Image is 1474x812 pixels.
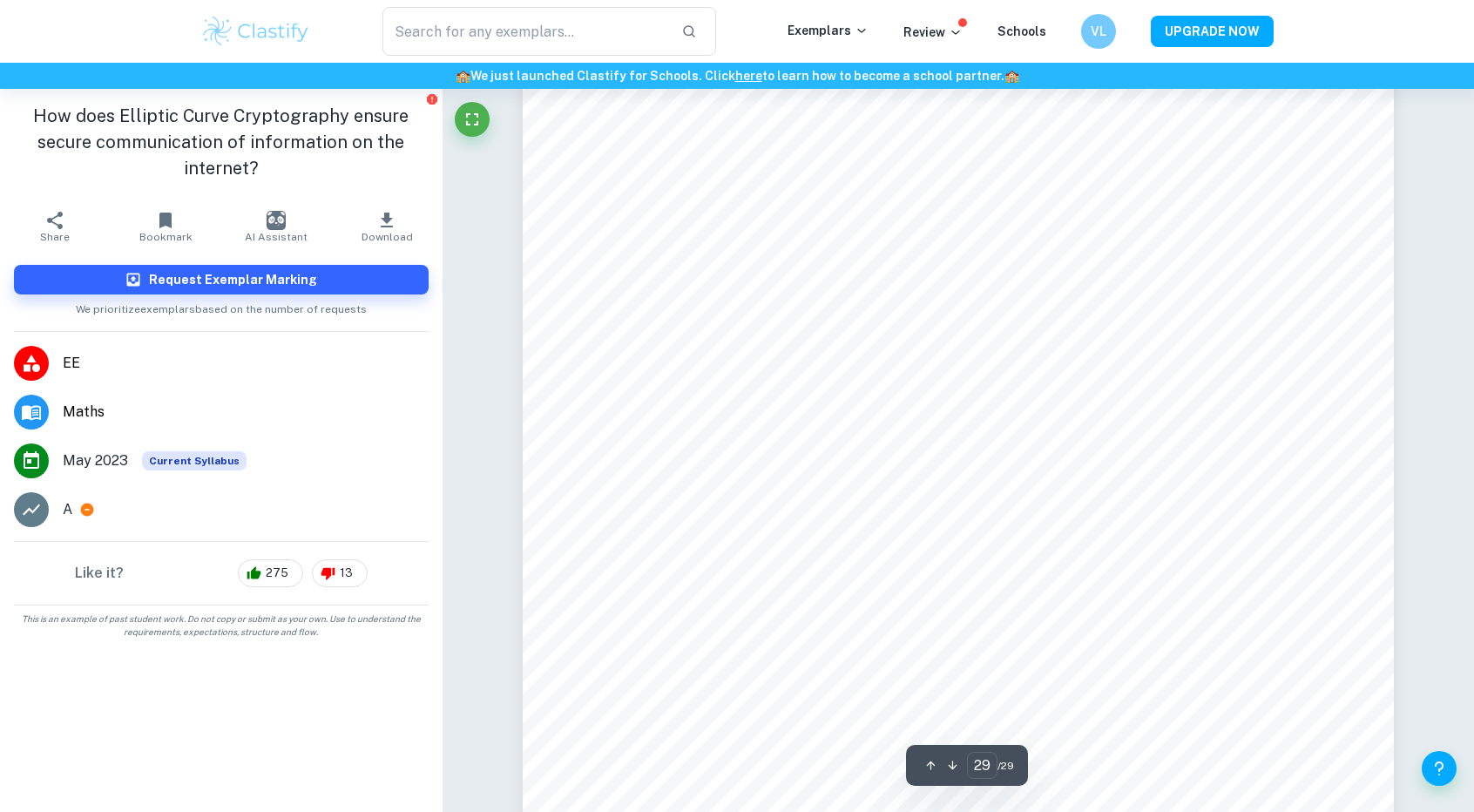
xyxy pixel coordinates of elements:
[63,450,128,471] span: May 2023
[221,202,332,251] button: AI Assistant
[142,451,247,470] span: Current Syllabus
[76,294,367,317] span: We prioritize exemplars based on the number of requests
[455,102,490,137] button: Fullscreen
[238,559,303,587] div: 275
[997,758,1014,774] span: / 29
[426,92,439,105] button: Report issue
[456,69,470,83] span: 🏫
[362,231,413,243] span: Download
[200,14,311,49] img: Clastify logo
[267,211,286,230] img: AI Assistant
[7,612,436,639] span: This is an example of past student work. Do not copy or submit as your own. Use to understand the...
[75,563,124,584] h6: Like it?
[14,265,429,294] button: Request Exemplar Marking
[139,231,193,243] span: Bookmark
[332,202,443,251] button: Download
[14,103,429,181] h1: How does Elliptic Curve Cryptography ensure secure communication of information on the internet?
[63,499,72,520] p: A
[63,353,429,374] span: EE
[40,231,70,243] span: Share
[1081,14,1116,49] button: VL
[903,23,963,42] p: Review
[1089,22,1109,41] h6: VL
[788,21,869,40] p: Exemplars
[142,451,247,470] div: This exemplar is based on the current syllabus. Feel free to refer to it for inspiration/ideas wh...
[997,24,1046,38] a: Schools
[382,7,667,56] input: Search for any exemplars...
[312,559,368,587] div: 13
[3,66,1471,85] h6: We just launched Clastify for Schools. Click to learn how to become a school partner.
[256,565,298,582] span: 275
[735,69,762,83] a: here
[245,231,308,243] span: AI Assistant
[1151,16,1274,47] button: UPGRADE NOW
[111,202,221,251] button: Bookmark
[1004,69,1019,83] span: 🏫
[1422,751,1457,786] button: Help and Feedback
[63,402,429,423] span: Maths
[330,565,362,582] span: 13
[149,270,317,289] h6: Request Exemplar Marking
